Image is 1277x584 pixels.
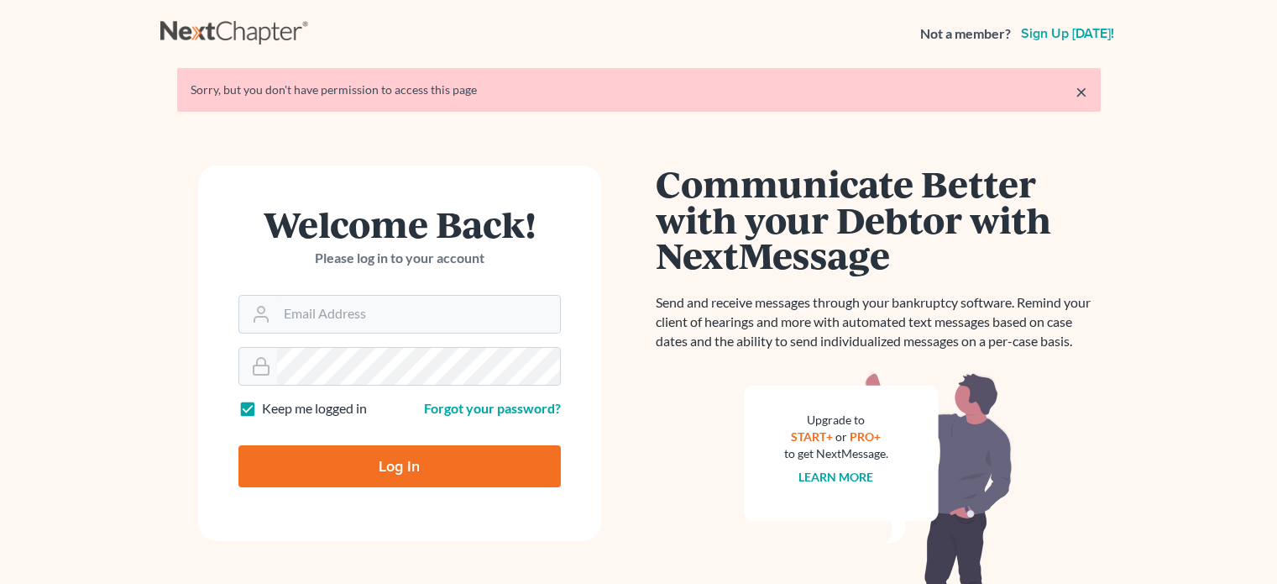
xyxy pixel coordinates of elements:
[920,24,1011,44] strong: Not a member?
[277,296,560,333] input: Email Address
[1018,27,1117,40] a: Sign up [DATE]!
[798,470,873,484] a: Learn more
[850,429,881,444] a: PRO+
[1076,82,1087,102] a: ×
[656,293,1101,351] p: Send and receive messages through your bankruptcy software. Remind your client of hearings and mo...
[238,445,561,487] input: Log In
[424,400,561,416] a: Forgot your password?
[191,82,1087,98] div: Sorry, but you don't have permission to access this page
[791,429,833,444] a: START+
[784,445,888,462] div: to get NextMessage.
[784,412,888,429] div: Upgrade to
[238,206,561,242] h1: Welcome Back!
[262,399,367,418] label: Keep me logged in
[656,166,1101,273] h1: Communicate Better with your Debtor with NextMessage
[238,249,561,268] p: Please log in to your account
[835,429,847,444] span: or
